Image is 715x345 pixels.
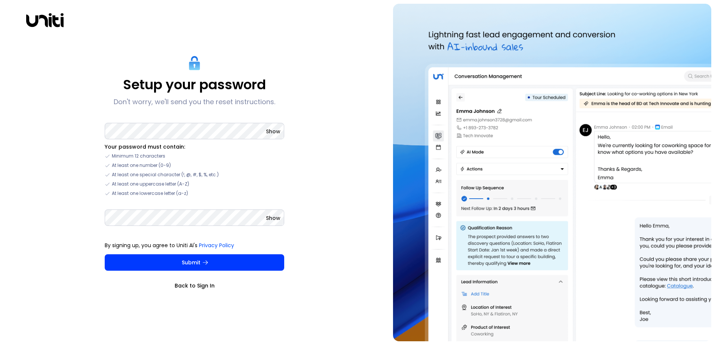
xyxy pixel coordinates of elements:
[112,153,165,159] span: Minimum 12 characters
[266,214,280,222] button: Show
[105,242,284,249] p: By signing up, you agree to Uniti AI's
[105,282,284,289] a: Back to Sign In
[393,4,711,341] img: auth-hero.png
[112,171,219,178] span: At least one special character (!, @, #, $, %, etc.)
[114,97,275,106] p: Don't worry, we'll send you the reset instructions.
[105,254,284,271] button: Submit
[123,77,266,93] p: Setup your password
[105,143,284,150] li: Your password must contain:
[199,242,234,249] a: Privacy Policy
[112,162,171,169] span: At least one number (0-9)
[112,181,189,187] span: At least one uppercase letter (A-Z)
[266,128,280,135] button: Show
[112,190,188,197] span: At least one lowercase letter (a-z)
